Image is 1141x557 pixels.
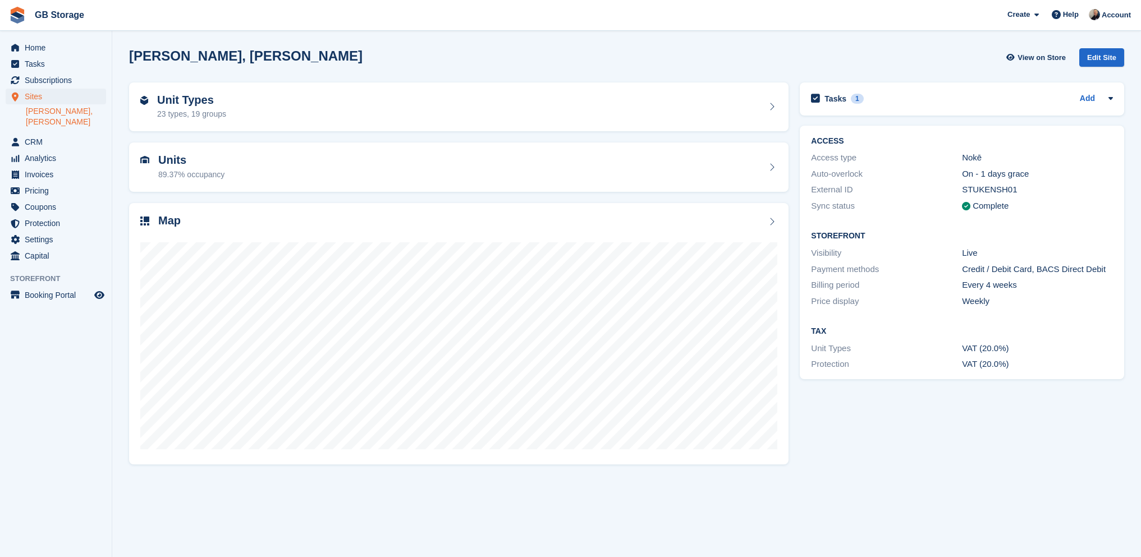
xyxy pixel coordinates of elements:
div: External ID [811,183,962,196]
a: menu [6,183,106,199]
span: Storefront [10,273,112,284]
a: [PERSON_NAME], [PERSON_NAME] [26,106,106,127]
span: Help [1063,9,1079,20]
h2: ACCESS [811,137,1113,146]
a: menu [6,248,106,264]
div: Unit Types [811,342,962,355]
a: GB Storage [30,6,89,24]
div: Visibility [811,247,962,260]
span: Sites [25,89,92,104]
div: 23 types, 19 groups [157,108,226,120]
h2: Map [158,214,181,227]
img: unit-type-icn-2b2737a686de81e16bb02015468b77c625bbabd49415b5ef34ead5e3b44a266d.svg [140,96,148,105]
a: menu [6,287,106,303]
span: Pricing [25,183,92,199]
a: menu [6,167,106,182]
span: Analytics [25,150,92,166]
a: View on Store [1005,48,1070,67]
a: menu [6,199,106,215]
span: CRM [25,134,92,150]
a: menu [6,232,106,247]
h2: Tax [811,327,1113,336]
div: Every 4 weeks [962,279,1113,292]
div: STUKENSH01 [962,183,1113,196]
a: menu [6,56,106,72]
div: On - 1 days grace [962,168,1113,181]
div: 89.37% occupancy [158,169,224,181]
span: Invoices [25,167,92,182]
h2: Units [158,154,224,167]
span: Subscriptions [25,72,92,88]
span: Tasks [25,56,92,72]
span: Protection [25,215,92,231]
img: unit-icn-7be61d7bf1b0ce9d3e12c5938cc71ed9869f7b940bace4675aadf7bd6d80202e.svg [140,156,149,164]
span: View on Store [1018,52,1066,63]
div: Edit Site [1079,48,1124,67]
a: menu [6,89,106,104]
a: menu [6,150,106,166]
img: map-icn-33ee37083ee616e46c38cad1a60f524a97daa1e2b2c8c0bc3eb3415660979fc1.svg [140,217,149,225]
div: 1 [851,94,864,104]
img: Karl Walker [1089,9,1100,20]
a: menu [6,40,106,56]
a: menu [6,72,106,88]
div: VAT (20.0%) [962,358,1113,371]
h2: Tasks [824,94,846,104]
a: Add [1080,93,1095,105]
div: Access type [811,151,962,164]
div: Protection [811,358,962,371]
span: Settings [25,232,92,247]
div: VAT (20.0%) [962,342,1113,355]
a: menu [6,134,106,150]
div: Price display [811,295,962,308]
div: Live [962,247,1113,260]
a: menu [6,215,106,231]
div: Payment methods [811,263,962,276]
span: Home [25,40,92,56]
div: Credit / Debit Card, BACS Direct Debit [962,263,1113,276]
div: Sync status [811,200,962,213]
span: Capital [25,248,92,264]
div: Billing period [811,279,962,292]
div: Auto-overlock [811,168,962,181]
h2: Unit Types [157,94,226,107]
span: Create [1007,9,1030,20]
h2: [PERSON_NAME], [PERSON_NAME] [129,48,363,63]
span: Booking Portal [25,287,92,303]
a: Map [129,203,789,465]
a: Edit Site [1079,48,1124,71]
span: Coupons [25,199,92,215]
div: Complete [973,200,1009,213]
div: Nokē [962,151,1113,164]
a: Unit Types 23 types, 19 groups [129,82,789,132]
div: Weekly [962,295,1113,308]
a: Preview store [93,288,106,302]
img: stora-icon-8386f47178a22dfd0bd8f6a31ec36ba5ce8667c1dd55bd0f319d3a0aa187defe.svg [9,7,26,24]
a: Units 89.37% occupancy [129,142,789,192]
span: Account [1102,10,1131,21]
h2: Storefront [811,232,1113,241]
